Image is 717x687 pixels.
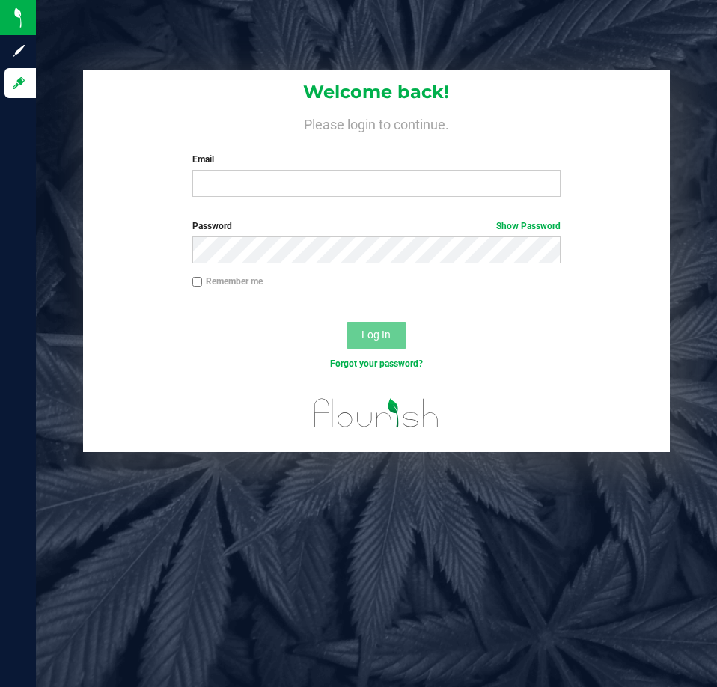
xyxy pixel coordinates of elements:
h1: Welcome back! [83,82,669,102]
label: Email [192,153,561,166]
span: Log In [361,329,391,341]
span: Password [192,221,232,231]
inline-svg: Sign up [11,43,26,58]
button: Log In [347,322,406,349]
input: Remember me [192,277,203,287]
a: Show Password [496,221,561,231]
img: flourish_logo.svg [303,386,450,440]
h4: Please login to continue. [83,114,669,132]
inline-svg: Log in [11,76,26,91]
a: Forgot your password? [330,358,423,369]
label: Remember me [192,275,263,288]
